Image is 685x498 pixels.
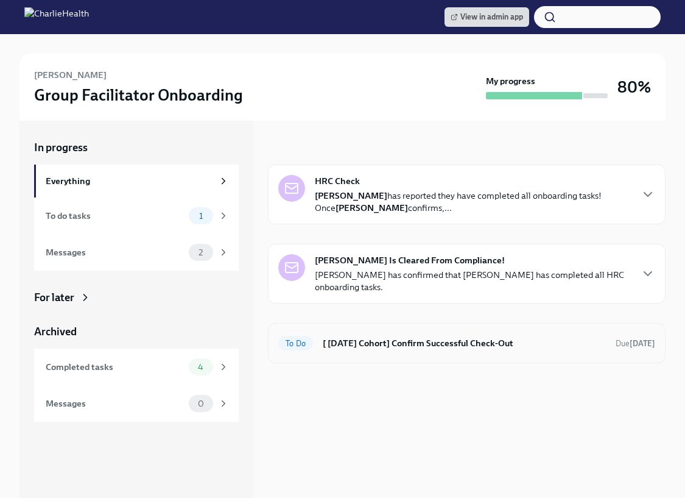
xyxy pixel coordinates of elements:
[486,75,535,87] strong: My progress
[34,234,239,271] a: Messages2
[315,190,387,201] strong: [PERSON_NAME]
[616,339,655,348] span: Due
[34,84,243,106] h3: Group Facilitator Onboarding
[268,140,321,155] div: In progress
[451,11,523,23] span: View in admin app
[46,397,184,410] div: Messages
[315,190,631,214] p: has reported they have completed all onboarding tasks! Once confirms,...
[191,399,211,408] span: 0
[34,165,239,197] a: Everything
[191,248,210,257] span: 2
[34,324,239,339] a: Archived
[34,140,239,155] a: In progress
[34,290,239,305] a: For later
[192,212,210,221] span: 1
[34,290,74,305] div: For later
[34,349,239,385] a: Completed tasks4
[315,254,505,266] strong: [PERSON_NAME] Is Cleared From Compliance!
[315,269,631,293] p: [PERSON_NAME] has confirmed that [PERSON_NAME] has completed all HRC onboarding tasks.
[335,202,408,213] strong: [PERSON_NAME]
[46,209,184,222] div: To do tasks
[34,68,107,82] h6: [PERSON_NAME]
[630,339,655,348] strong: [DATE]
[34,385,239,422] a: Messages0
[24,7,89,27] img: CharlieHealth
[34,197,239,234] a: To do tasks1
[444,7,529,27] a: View in admin app
[323,336,606,350] h6: [ [DATE] Cohort] Confirm Successful Check-Out
[315,175,360,187] strong: HRC Check
[191,363,211,372] span: 4
[278,333,655,353] a: To Do[ [DATE] Cohort] Confirm Successful Check-OutDue[DATE]
[46,360,184,374] div: Completed tasks
[46,174,213,188] div: Everything
[616,338,655,349] span: September 13th, 2025 09:00
[617,76,651,98] h3: 80%
[278,339,313,348] span: To Do
[46,246,184,259] div: Messages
